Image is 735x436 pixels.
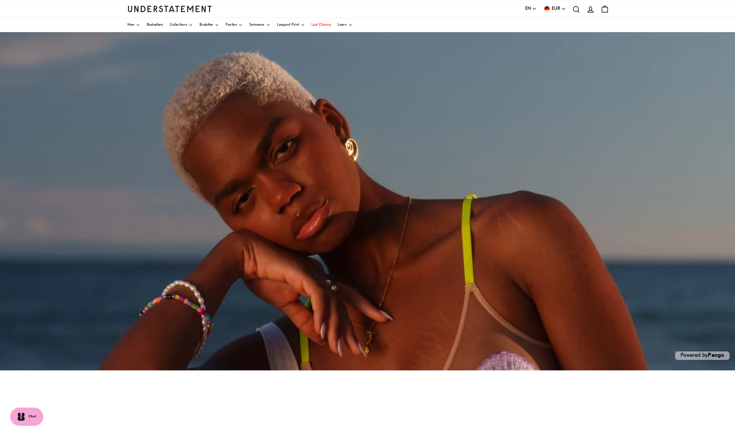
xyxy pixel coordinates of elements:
[226,18,243,32] a: Panties
[147,18,163,32] a: Bestsellers
[170,18,193,32] a: Collections
[249,23,265,27] span: Swimwear
[312,18,331,32] a: Last Chance
[338,18,352,32] a: Learn
[552,5,560,13] span: EUR
[226,23,237,27] span: Panties
[128,23,135,27] span: New
[128,6,212,12] a: Understatement Homepage
[170,23,187,27] span: Collections
[544,5,566,13] button: EUR
[338,23,347,27] span: Learn
[277,23,299,27] span: Leopard Print
[28,414,37,419] span: Chat
[708,353,724,358] a: Pango
[10,408,43,426] button: Chat
[525,5,537,13] button: EN
[312,23,331,27] span: Last Chance
[675,351,730,360] p: Powered by
[277,18,305,32] a: Leopard Print
[200,23,213,27] span: Bralettes
[249,18,270,32] a: Swimwear
[128,18,140,32] a: New
[200,18,219,32] a: Bralettes
[147,23,163,27] span: Bestsellers
[525,5,531,13] span: EN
